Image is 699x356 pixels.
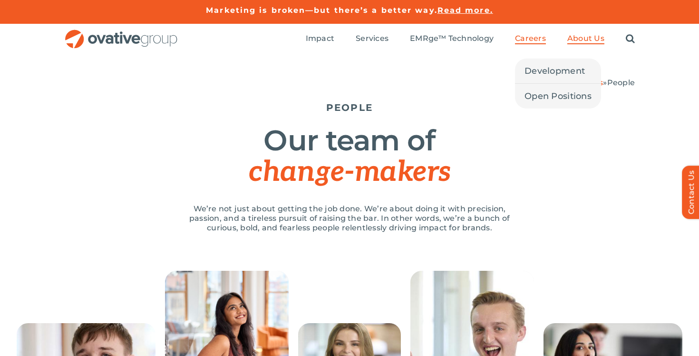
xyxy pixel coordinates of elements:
[306,34,334,44] a: Impact
[356,34,388,44] a: Services
[410,34,494,44] a: EMRge™ Technology
[515,34,546,43] span: Careers
[306,24,635,54] nav: Menu
[356,34,388,43] span: Services
[626,34,635,44] a: Search
[515,34,546,44] a: Careers
[249,155,450,189] span: change-makers
[607,78,635,87] span: People
[206,6,437,15] a: Marketing is broken—but there’s a better way.
[567,34,604,44] a: About Us
[64,102,635,113] h5: PEOPLE
[64,29,178,38] a: OG_Full_horizontal_RGB
[524,64,585,78] span: Development
[515,59,601,83] a: Development
[524,89,592,103] span: Open Positions
[306,34,334,43] span: Impact
[437,6,493,15] a: Read more.
[567,34,604,43] span: About Us
[178,204,521,233] p: We’re not just about getting the job done. We’re about doing it with precision, passion, and a ti...
[410,34,494,43] span: EMRge™ Technology
[515,84,601,109] a: Open Positions
[64,125,635,188] h1: Our team of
